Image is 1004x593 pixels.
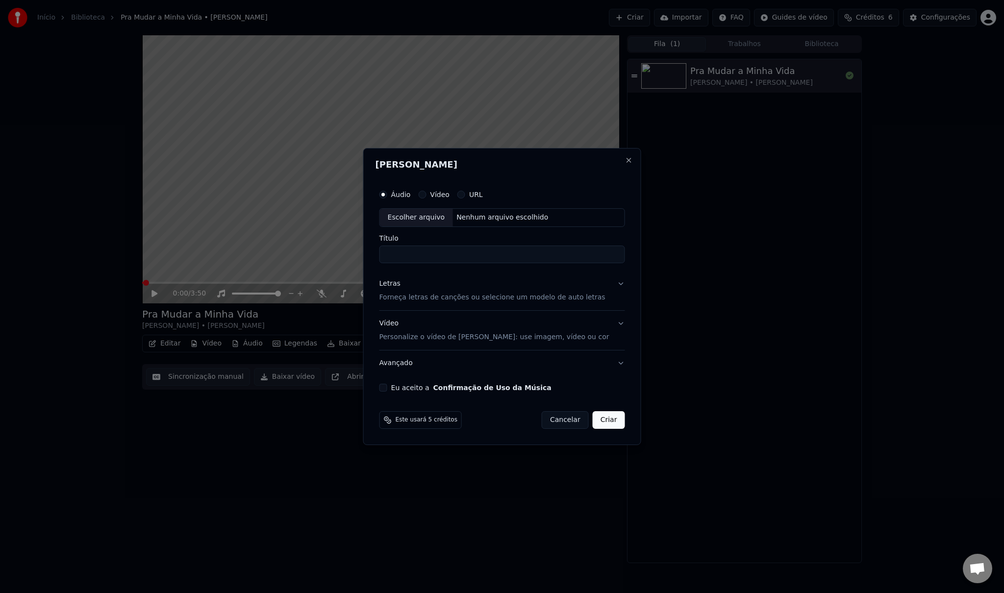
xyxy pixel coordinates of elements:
h2: [PERSON_NAME] [376,160,629,169]
div: Escolher arquivo [380,209,453,226]
label: URL [469,191,483,198]
button: LetrasForneça letras de canções ou selecione um modelo de auto letras [379,271,625,310]
label: Áudio [391,191,411,198]
div: Letras [379,279,401,289]
div: Nenhum arquivo escolhido [452,213,552,222]
label: Vídeo [430,191,450,198]
button: Cancelar [542,411,589,429]
button: Avançado [379,350,625,376]
div: Vídeo [379,319,609,342]
button: VídeoPersonalize o vídeo de [PERSON_NAME]: use imagem, vídeo ou cor [379,311,625,350]
span: Este usará 5 créditos [396,416,457,424]
button: Eu aceito a [433,384,552,391]
p: Personalize o vídeo de [PERSON_NAME]: use imagem, vídeo ou cor [379,332,609,342]
label: Título [379,235,625,242]
label: Eu aceito a [391,384,552,391]
p: Forneça letras de canções ou selecione um modelo de auto letras [379,293,605,302]
button: Criar [593,411,625,429]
